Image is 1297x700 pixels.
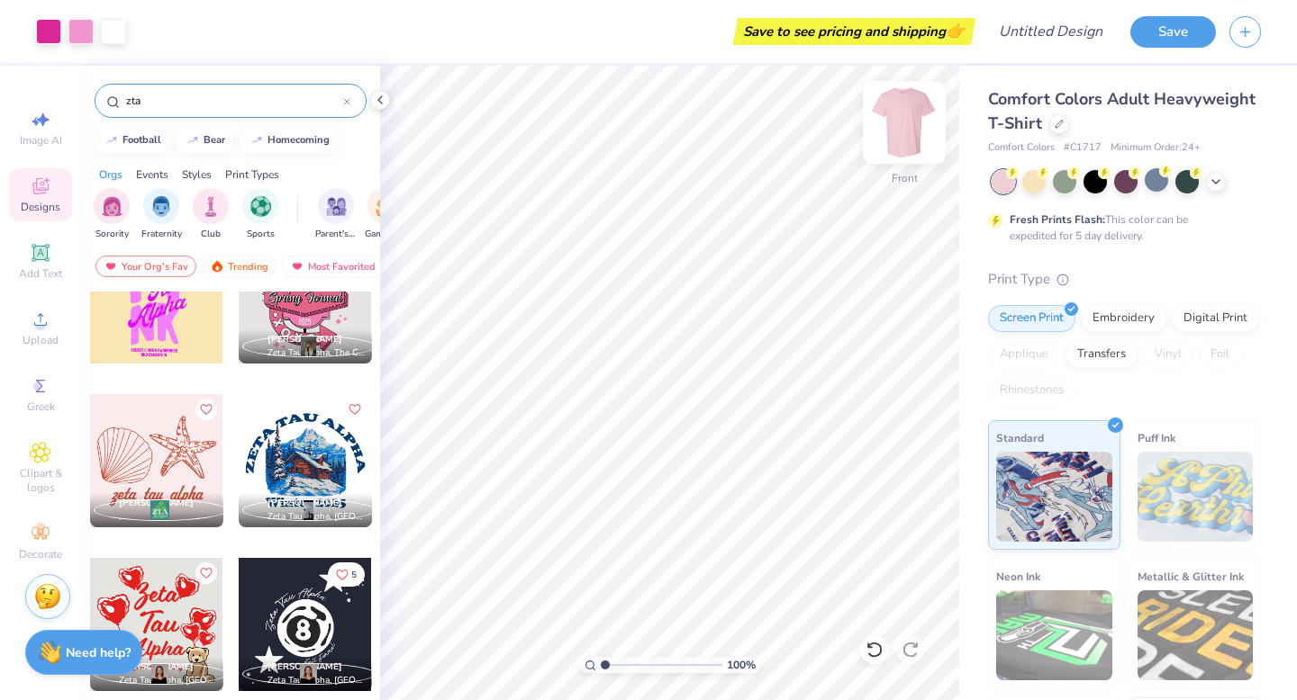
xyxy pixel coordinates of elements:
div: Front [892,170,918,186]
span: Zeta Tau Alpha, The College of [US_STATE] [268,346,365,360]
span: Zeta Tau Alpha, [GEOGRAPHIC_DATA] [119,674,216,687]
div: filter for Parent's Weekend [315,188,357,241]
span: , [119,510,194,524]
button: Like [195,562,217,584]
img: Neon Ink [996,590,1112,680]
span: Add Text [19,266,62,281]
span: # C1717 [1064,140,1102,156]
div: Your Org's Fav [95,256,196,277]
span: Upload [23,333,59,347]
div: Vinyl [1143,341,1193,368]
div: Foil [1199,341,1241,368]
span: Club [201,228,221,241]
div: Events [136,166,168,183]
div: Rhinestones [988,377,1075,404]
button: filter button [365,188,406,241]
button: filter button [94,188,130,241]
span: Comfort Colors Adult Heavyweight T-Shirt [988,88,1256,134]
div: Applique [988,341,1060,368]
button: Like [344,399,366,420]
img: trend_line.gif [249,135,264,146]
img: most_fav.gif [104,260,118,273]
button: filter button [141,188,182,241]
div: filter for Sorority [94,188,130,241]
strong: Need help? [66,644,131,661]
input: Untitled Design [984,13,1117,49]
button: Like [195,399,217,420]
img: Standard [996,452,1112,542]
button: bear [176,127,233,154]
span: Standard [996,428,1044,447]
img: Puff Ink [1138,452,1254,542]
div: Save to see pricing and shipping [738,18,971,45]
div: Screen Print [988,305,1075,332]
img: Sorority Image [102,196,122,217]
input: Try "Alpha" [124,92,343,110]
span: [PERSON_NAME] [119,497,194,509]
button: filter button [193,188,229,241]
span: Puff Ink [1138,428,1175,447]
img: Club Image [201,196,221,217]
div: homecoming [268,135,330,145]
div: This color can be expedited for 5 day delivery. [1010,211,1231,244]
img: trending.gif [210,260,224,273]
span: 100 % [727,657,756,673]
button: Save [1130,16,1216,48]
span: Fraternity [141,228,182,241]
img: Game Day Image [376,196,396,217]
div: Transfers [1066,341,1138,368]
img: trend_line.gif [186,135,200,146]
span: Designs [21,200,60,214]
span: [PERSON_NAME] [268,333,342,346]
img: Sports Image [250,196,271,217]
span: [PERSON_NAME] [268,497,342,509]
div: Styles [182,166,212,183]
div: filter for Fraternity [141,188,182,241]
span: Sports [247,228,275,241]
div: filter for Game Day [365,188,406,241]
button: football [95,127,169,154]
button: Like [328,562,365,587]
div: filter for Club [193,188,229,241]
span: [PERSON_NAME] [119,660,194,673]
div: Trending [202,256,277,277]
div: Print Types [225,166,279,183]
span: Image AI [20,133,62,148]
span: [PERSON_NAME] [268,660,342,673]
img: most_fav.gif [290,260,304,273]
button: filter button [242,188,278,241]
span: Greek [27,399,55,414]
span: Clipart & logos [9,466,72,495]
div: Most Favorited [282,256,384,277]
div: Digital Print [1172,305,1259,332]
img: Parent's Weekend Image [326,196,347,217]
div: bear [204,135,225,145]
img: Fraternity Image [151,196,171,217]
span: Parent's Weekend [315,228,357,241]
span: Zeta Tau Alpha, [GEOGRAPHIC_DATA] [268,674,365,687]
span: Neon Ink [996,567,1040,586]
div: Embroidery [1081,305,1166,332]
span: Comfort Colors [988,140,1055,156]
div: filter for Sports [242,188,278,241]
div: Print Type [988,269,1261,290]
span: Sorority [95,228,129,241]
div: football [122,135,161,145]
button: homecoming [240,127,338,154]
button: filter button [315,188,357,241]
span: Zeta Tau Alpha, [GEOGRAPHIC_DATA][US_STATE] [268,510,365,524]
strong: Fresh Prints Flash: [1010,212,1105,227]
img: Front [868,86,940,158]
span: Game Day [365,228,406,241]
img: Metallic & Glitter Ink [1138,590,1254,680]
span: Minimum Order: 24 + [1111,140,1201,156]
img: trend_line.gif [104,135,119,146]
div: Orgs [99,166,122,183]
span: Decorate [19,547,62,561]
span: 5 [351,570,357,579]
span: Metallic & Glitter Ink [1138,567,1244,586]
span: 👉 [946,20,966,41]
